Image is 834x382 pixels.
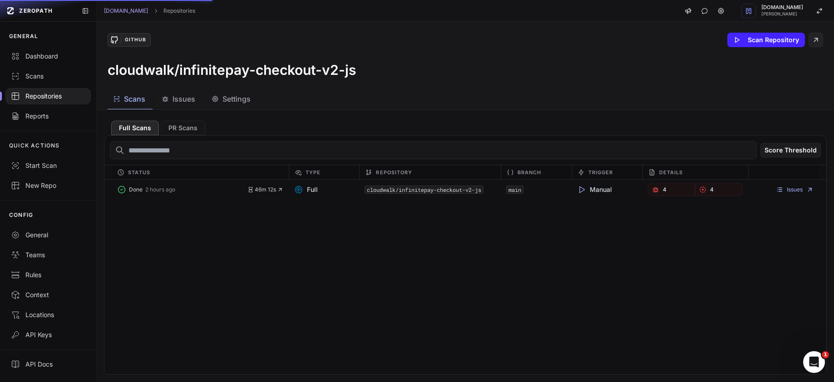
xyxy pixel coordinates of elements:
a: 4 [648,183,696,196]
div: Repository [359,165,501,179]
div: Repositories [11,92,85,101]
div: Reports [11,112,85,121]
button: Full Scans [111,121,159,135]
a: 4 [695,183,743,196]
p: CONFIG [9,211,33,219]
button: Score Threshold [760,143,821,157]
span: 4 [663,186,666,193]
span: Scans [124,93,145,104]
span: 2 hours ago [145,186,175,193]
span: 4 [710,186,714,193]
iframe: Intercom live chat [803,351,825,373]
span: Issues [173,93,195,104]
svg: chevron right, [153,8,159,14]
button: 46m 12s [247,186,283,193]
span: Full [294,185,318,194]
div: Locations [11,310,85,319]
div: General [11,230,85,240]
div: Type [289,165,360,179]
a: Issues [776,186,814,193]
div: Dashboard [11,52,85,61]
span: Settings [222,93,251,104]
div: GitHub [121,36,150,44]
div: Scans [11,72,85,81]
div: Trigger [572,165,642,179]
div: Done 2 hours ago 46m 12s Full cloudwalk/infinitepay-checkout-v2-js main Manual 4 4 Issues [104,180,826,200]
code: cloudwalk/infinitepay-checkout-v2-js [365,186,484,194]
div: Status [112,165,288,179]
a: main [508,186,521,193]
a: ZEROPATH [4,4,74,18]
span: ZEROPATH [19,7,53,15]
p: QUICK ACTIONS [9,142,60,149]
div: Rules [11,270,85,279]
nav: breadcrumb [104,7,195,15]
p: GENERAL [9,33,38,40]
span: 1 [822,351,829,358]
button: Scan Repository [727,33,805,47]
div: API Keys [11,330,85,339]
div: Teams [11,250,85,260]
div: Start Scan [11,161,85,170]
span: Manual [577,185,612,194]
div: Branch [501,165,572,179]
span: [DOMAIN_NAME] [761,5,803,10]
div: New Repo [11,181,85,190]
button: Done 2 hours ago [117,183,247,196]
span: [PERSON_NAME] [761,12,803,16]
a: Repositories [163,7,195,15]
button: PR Scans [161,121,205,135]
a: [DOMAIN_NAME] [104,7,148,15]
h3: cloudwalk/infinitepay-checkout-v2-js [108,62,356,78]
div: API Docs [11,360,85,369]
span: Done [129,186,143,193]
div: Details [642,165,749,179]
div: Context [11,290,85,299]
